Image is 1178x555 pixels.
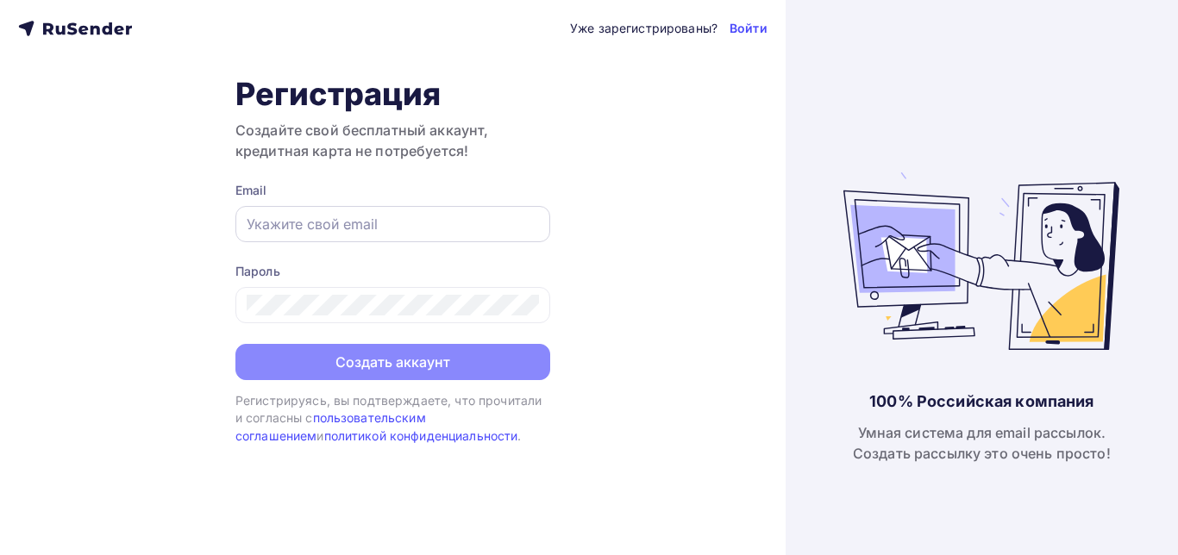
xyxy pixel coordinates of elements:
[235,120,550,161] h3: Создайте свой бесплатный аккаунт, кредитная карта не потребуется!
[235,392,550,445] div: Регистрируясь, вы подтверждаете, что прочитали и согласны с и .
[235,410,426,442] a: пользовательским соглашением
[730,20,768,37] a: Войти
[235,344,550,380] button: Создать аккаунт
[235,75,550,113] h1: Регистрация
[235,263,550,280] div: Пароль
[235,182,550,199] div: Email
[324,428,518,443] a: политикой конфиденциальности
[247,214,539,234] input: Укажите свой email
[570,20,717,37] div: Уже зарегистрированы?
[853,422,1111,464] div: Умная система для email рассылок. Создать рассылку это очень просто!
[869,391,1093,412] div: 100% Российская компания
